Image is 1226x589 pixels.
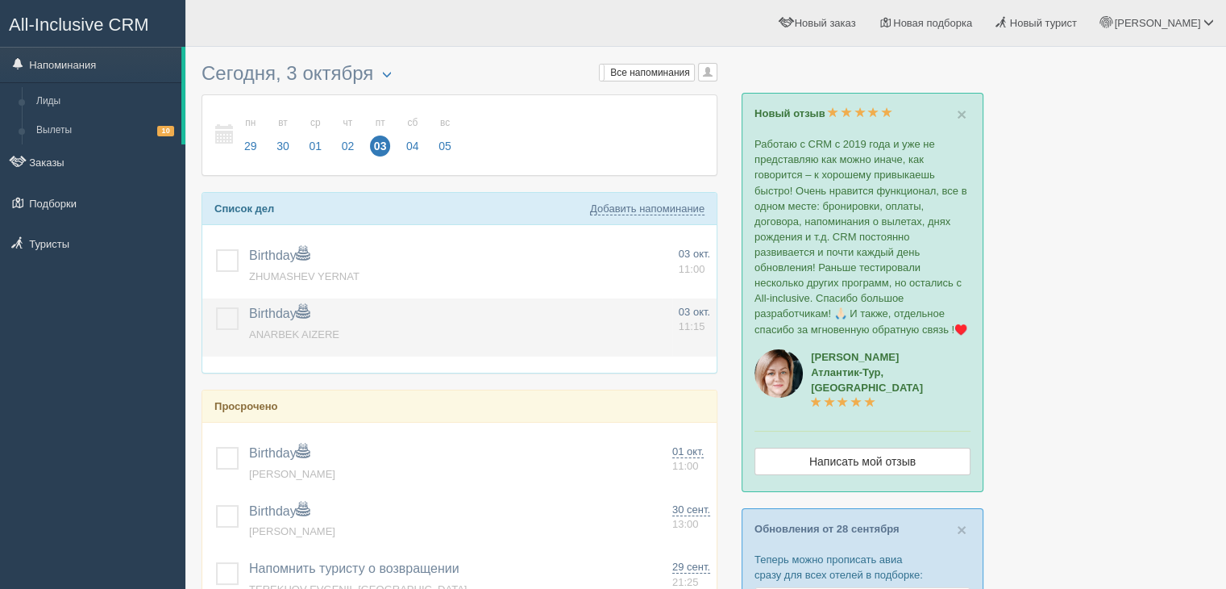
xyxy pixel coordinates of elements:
[202,63,717,86] h3: Сегодня, 3 октября
[249,525,335,537] a: [PERSON_NAME]
[754,523,899,535] a: Обновления от 28 сентября
[957,521,966,538] button: Close
[957,105,966,123] span: ×
[300,107,330,163] a: ср 01
[305,136,326,157] span: 01
[754,552,970,583] p: Теперь можно прописать авиа сразу для всех отелей в подборке:
[672,503,710,516] span: 30 сент.
[402,136,423,157] span: 04
[214,203,274,215] b: Список дел
[249,446,310,460] a: Birthday
[214,400,277,412] b: Просрочено
[590,203,704,215] a: Добавить напоминание
[249,562,459,575] a: Напомнить туристу о возвращении
[679,263,705,275] span: 11:00
[249,307,310,320] a: Birthday
[893,17,972,29] span: Новая подборка
[249,328,339,340] a: ANARBEK AIZERE
[29,116,181,145] a: Вылеты10
[333,107,364,163] a: чт 02
[672,503,710,533] a: 30 сент. 13:00
[397,107,428,163] a: сб 04
[1114,17,1200,29] span: [PERSON_NAME]
[795,17,856,29] span: Новый заказ
[305,116,326,130] small: ср
[249,504,310,518] a: Birthday
[157,126,174,136] span: 10
[679,320,705,332] span: 11:15
[272,116,293,130] small: вт
[754,349,803,398] img: aicrm_2143.jpg
[29,87,181,116] a: Лиды
[434,136,455,157] span: 05
[268,107,298,163] a: вт 30
[1,1,185,45] a: All-Inclusive CRM
[957,106,966,123] button: Close
[249,468,335,480] a: [PERSON_NAME]
[754,448,970,475] a: Написать мой отзыв
[430,107,456,163] a: вс 05
[338,136,359,157] span: 02
[672,561,710,574] span: 29 сент.
[370,116,391,130] small: пт
[679,247,710,277] a: 03 окт. 11:00
[754,107,892,119] a: Новый отзыв
[672,518,699,530] span: 13:00
[240,116,261,130] small: пн
[365,107,396,163] a: пт 03
[338,116,359,130] small: чт
[249,249,310,262] a: Birthday
[754,136,970,336] p: Работаю с CRM с 2019 года и уже не представляю как можно иначе, как говорится – к хорошему привык...
[811,351,923,409] a: [PERSON_NAME]Атлантик-Тур, [GEOGRAPHIC_DATA]
[1010,17,1077,29] span: Новый турист
[434,116,455,130] small: вс
[610,67,690,78] span: Все напоминания
[370,136,391,157] span: 03
[672,445,704,458] span: 01 окт.
[240,136,261,157] span: 29
[402,116,423,130] small: сб
[249,270,359,282] a: ZHUMASHEV YERNAT
[679,306,710,318] span: 03 окт.
[235,107,266,163] a: пн 29
[672,460,699,472] span: 11:00
[679,248,710,260] span: 03 окт.
[672,445,710,474] a: 01 окт. 11:00
[272,136,293,157] span: 30
[672,576,699,588] span: 21:25
[9,15,149,35] span: All-Inclusive CRM
[957,520,966,539] span: ×
[679,305,710,335] a: 03 окт. 11:15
